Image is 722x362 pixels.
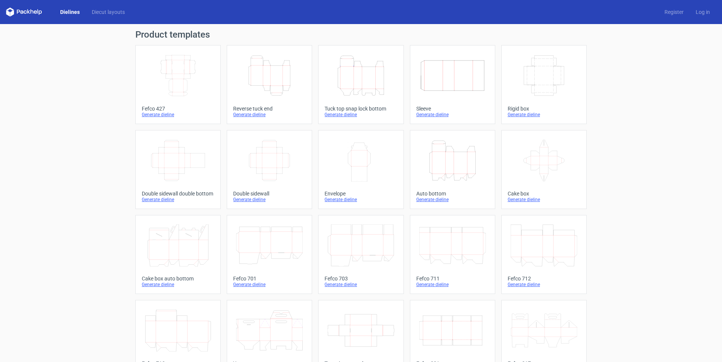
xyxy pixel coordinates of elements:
a: Cake box auto bottomGenerate dieline [135,215,221,294]
div: Generate dieline [233,197,306,203]
div: Double sidewall double bottom [142,191,214,197]
div: Generate dieline [416,197,489,203]
div: Rigid box [508,106,580,112]
div: Generate dieline [142,282,214,288]
div: Cake box [508,191,580,197]
div: Cake box auto bottom [142,276,214,282]
div: Generate dieline [416,282,489,288]
div: Generate dieline [142,197,214,203]
div: Generate dieline [325,197,397,203]
a: Double sidewallGenerate dieline [227,130,312,209]
a: Fefco 703Generate dieline [318,215,403,294]
div: Envelope [325,191,397,197]
a: Dielines [54,8,86,16]
a: Fefco 712Generate dieline [501,215,587,294]
div: Fefco 701 [233,276,306,282]
div: Tuck top snap lock bottom [325,106,397,112]
a: EnvelopeGenerate dieline [318,130,403,209]
a: Double sidewall double bottomGenerate dieline [135,130,221,209]
div: Generate dieline [325,282,397,288]
a: Fefco 701Generate dieline [227,215,312,294]
a: Auto bottomGenerate dieline [410,130,495,209]
a: Diecut layouts [86,8,131,16]
div: Double sidewall [233,191,306,197]
div: Generate dieline [508,197,580,203]
div: Auto bottom [416,191,489,197]
a: Rigid boxGenerate dieline [501,45,587,124]
div: Generate dieline [142,112,214,118]
div: Generate dieline [325,112,397,118]
h1: Product templates [135,30,587,39]
div: Fefco 427 [142,106,214,112]
a: Log in [690,8,716,16]
a: Cake boxGenerate dieline [501,130,587,209]
div: Fefco 712 [508,276,580,282]
div: Generate dieline [508,282,580,288]
div: Generate dieline [233,112,306,118]
a: Reverse tuck endGenerate dieline [227,45,312,124]
div: Reverse tuck end [233,106,306,112]
div: Sleeve [416,106,489,112]
div: Generate dieline [233,282,306,288]
div: Fefco 703 [325,276,397,282]
a: Fefco 711Generate dieline [410,215,495,294]
div: Generate dieline [508,112,580,118]
div: Fefco 711 [416,276,489,282]
a: Fefco 427Generate dieline [135,45,221,124]
div: Generate dieline [416,112,489,118]
a: SleeveGenerate dieline [410,45,495,124]
a: Register [658,8,690,16]
a: Tuck top snap lock bottomGenerate dieline [318,45,403,124]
